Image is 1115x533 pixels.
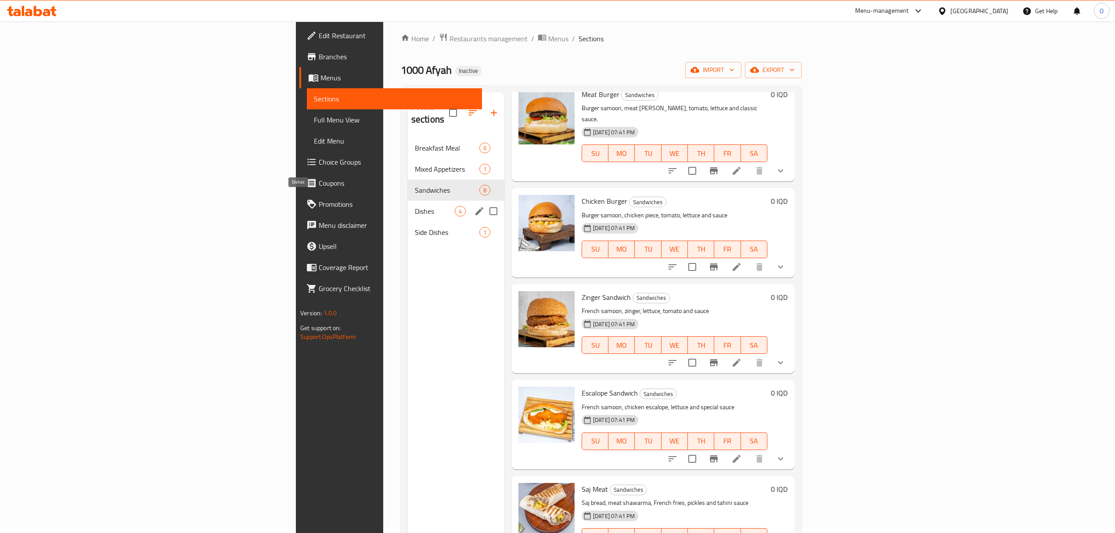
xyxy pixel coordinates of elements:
span: Zinger Sandwich [582,291,631,304]
div: items [479,143,490,153]
div: [GEOGRAPHIC_DATA] [950,6,1008,16]
button: SA [741,144,767,162]
span: MO [612,435,631,447]
span: Select to update [683,450,701,468]
h6: 0 IQD [771,88,788,101]
nav: breadcrumb [401,33,802,44]
span: Mixed Appetizers [415,164,479,174]
button: edit [473,205,486,218]
button: show more [770,160,791,181]
nav: Menu sections [408,134,504,246]
span: FR [718,339,737,352]
h6: 0 IQD [771,387,788,399]
button: TU [635,336,661,354]
button: show more [770,352,791,373]
div: items [479,164,490,174]
button: show more [770,448,791,469]
span: SU [586,339,605,352]
svg: Show Choices [775,166,786,176]
button: Branch-specific-item [703,352,724,373]
span: Saj Meat [582,483,608,496]
button: WE [662,144,688,162]
p: French samoon, chicken escalope, lettuce and special sauce [582,402,767,413]
a: Edit Menu [307,130,482,151]
span: TU [638,435,658,447]
span: Grocery Checklist [319,283,475,294]
span: Menus [548,33,568,44]
li: / [531,33,534,44]
span: FR [718,243,737,256]
div: Dishes4edit [408,201,504,222]
p: Burger samoon, chicken piece, tomato, lettuce and sauce [582,210,767,221]
a: Full Menu View [307,109,482,130]
button: SA [741,336,767,354]
span: Menus [320,72,475,83]
h6: 0 IQD [771,291,788,303]
button: sort-choices [662,256,683,277]
span: 6 [480,144,490,152]
button: delete [749,256,770,277]
span: SA [745,435,764,447]
button: FR [714,241,741,258]
span: Select to update [683,353,701,372]
button: FR [714,144,741,162]
span: WE [665,147,684,160]
div: Sandwiches [621,90,658,101]
svg: Show Choices [775,357,786,368]
span: Select all sections [444,104,462,122]
button: WE [662,432,688,450]
span: Sections [579,33,604,44]
span: TU [638,243,658,256]
span: Side Dishes [415,227,479,238]
button: TH [688,144,714,162]
a: Menus [538,33,568,44]
a: Coupons [299,173,482,194]
p: Burger samoon, meat [PERSON_NAME], tomato, lettuce and classic sauce. [582,103,767,125]
a: Sections [307,88,482,109]
p: Saj bread, meat shawarma, French fries, pickles and tahini sauce [582,497,767,508]
span: Sandwiches [610,485,647,495]
button: sort-choices [662,352,683,373]
span: Menu disclaimer [319,220,475,230]
button: Add section [483,102,504,123]
button: export [745,62,802,78]
button: Branch-specific-item [703,160,724,181]
a: Edit Restaurant [299,25,482,46]
a: Branches [299,46,482,67]
button: FR [714,432,741,450]
span: Escalope Sandwich [582,386,638,400]
span: MO [612,339,631,352]
span: FR [718,435,737,447]
div: Sandwiches8 [408,180,504,201]
span: SA [745,339,764,352]
div: items [479,227,490,238]
span: MO [612,147,631,160]
a: Upsell [299,236,482,257]
span: Sandwiches [640,389,676,399]
span: Select to update [683,258,701,276]
span: Coupons [319,178,475,188]
li: / [572,33,575,44]
span: Promotions [319,199,475,209]
button: MO [608,432,635,450]
span: Sections [314,94,475,104]
span: Sandwiches [622,90,658,100]
span: Meat Burger [582,88,619,101]
span: Sandwiches [633,293,669,303]
svg: Show Choices [775,262,786,272]
a: Grocery Checklist [299,278,482,299]
span: Full Menu View [314,115,475,125]
span: Edit Restaurant [319,30,475,41]
h6: 0 IQD [771,195,788,207]
span: SA [745,243,764,256]
button: show more [770,256,791,277]
div: items [479,185,490,195]
img: Chicken Burger [518,195,575,251]
button: WE [662,336,688,354]
a: Coverage Report [299,257,482,278]
span: TH [691,339,711,352]
button: delete [749,448,770,469]
div: Menu-management [855,6,909,16]
span: [DATE] 07:41 PM [590,224,638,232]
